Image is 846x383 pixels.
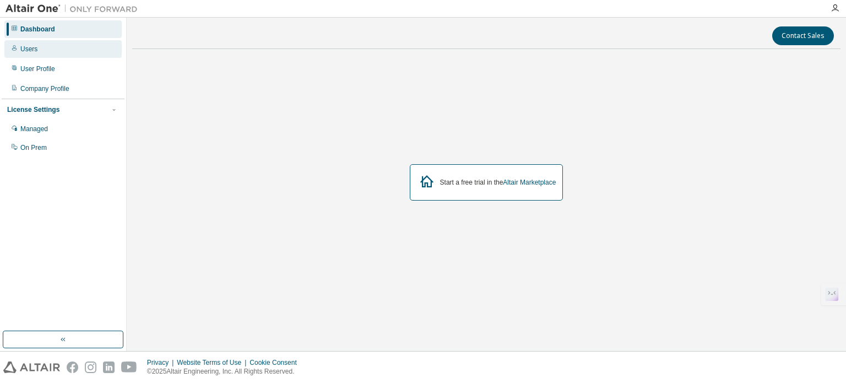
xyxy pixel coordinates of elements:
div: Users [20,45,37,53]
div: Cookie Consent [250,358,303,367]
img: facebook.svg [67,362,78,373]
div: License Settings [7,105,59,114]
button: Contact Sales [772,26,834,45]
div: Dashboard [20,25,55,34]
div: Managed [20,125,48,133]
div: User Profile [20,64,55,73]
img: linkedin.svg [103,362,115,373]
div: Start a free trial in the [440,178,556,187]
img: altair_logo.svg [3,362,60,373]
a: Altair Marketplace [503,179,556,186]
img: Altair One [6,3,143,14]
img: instagram.svg [85,362,96,373]
div: On Prem [20,143,47,152]
div: Privacy [147,358,177,367]
div: Website Terms of Use [177,358,250,367]
div: Company Profile [20,84,69,93]
img: youtube.svg [121,362,137,373]
p: © 2025 Altair Engineering, Inc. All Rights Reserved. [147,367,303,376]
